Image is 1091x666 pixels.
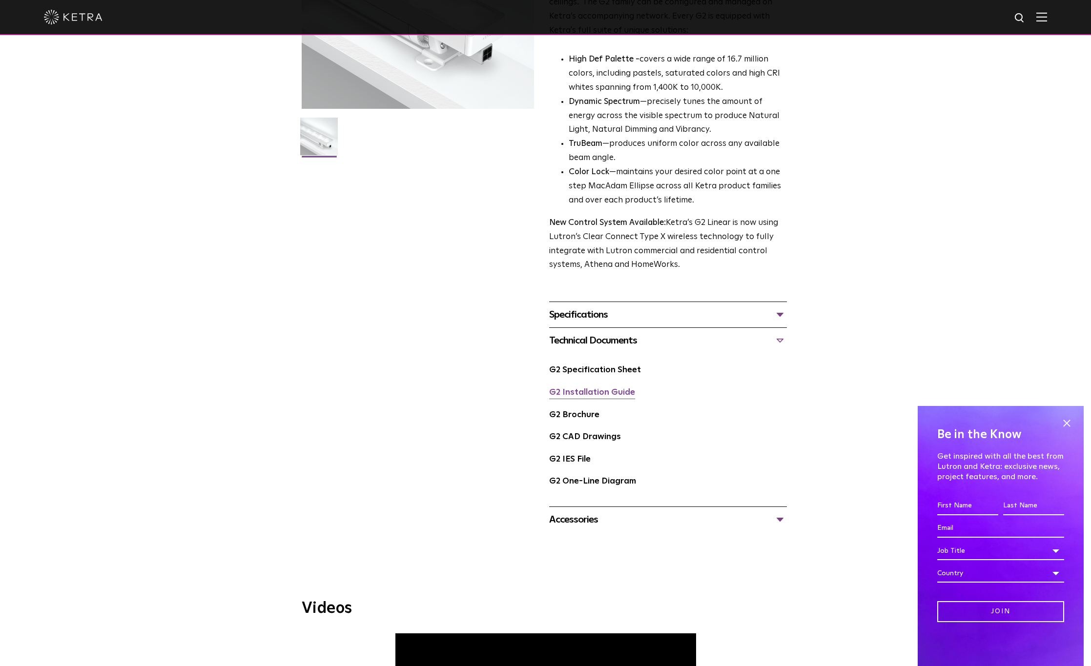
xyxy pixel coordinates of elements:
strong: Dynamic Spectrum [569,98,640,106]
div: Country [937,564,1064,583]
a: G2 IES File [549,455,591,464]
div: Accessories [549,512,787,527]
p: Get inspired with all the best from Lutron and Ketra: exclusive news, project features, and more. [937,451,1064,482]
strong: TruBeam [569,140,602,148]
img: G2-Linear-2021-Web-Square [300,118,338,162]
img: search icon [1014,12,1026,24]
a: G2 Installation Guide [549,388,635,397]
input: Last Name [1003,497,1064,515]
div: Technical Documents [549,333,787,348]
img: ketra-logo-2019-white [44,10,103,24]
li: —maintains your desired color point at a one step MacAdam Ellipse across all Ketra product famili... [569,165,787,208]
a: G2 One-Line Diagram [549,477,636,485]
a: G2 CAD Drawings [549,433,621,441]
input: Join [937,601,1064,622]
input: Email [937,519,1064,538]
h4: Be in the Know [937,425,1064,444]
a: G2 Brochure [549,411,599,419]
li: —produces uniform color across any available beam angle. [569,137,787,165]
strong: New Control System Available: [549,219,666,227]
img: Hamburger%20Nav.svg [1036,12,1047,21]
input: First Name [937,497,998,515]
div: Job Title [937,542,1064,560]
p: covers a wide range of 16.7 million colors, including pastels, saturated colors and high CRI whit... [569,53,787,95]
div: Specifications [549,307,787,323]
li: —precisely tunes the amount of energy across the visible spectrum to produce Natural Light, Natur... [569,95,787,138]
a: G2 Specification Sheet [549,366,641,374]
strong: High Def Palette - [569,55,639,63]
h3: Videos [302,601,790,616]
p: Ketra’s G2 Linear is now using Lutron’s Clear Connect Type X wireless technology to fully integra... [549,216,787,273]
strong: Color Lock [569,168,609,176]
